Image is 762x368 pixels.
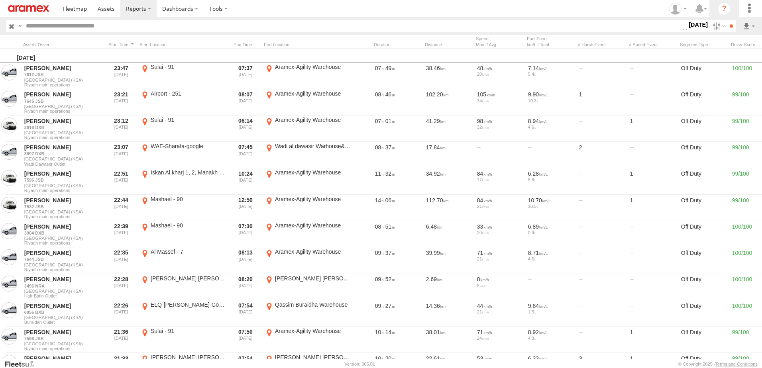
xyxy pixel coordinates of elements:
[375,223,384,230] span: 08
[106,327,136,352] div: Entered prior to selected date range
[230,143,261,167] div: Exited after selected date range
[230,42,261,47] div: Click to Sort
[1,197,17,213] a: View Asset in Asset Management
[24,82,102,87] span: Filter Results to this Group
[375,276,384,282] span: 09
[528,249,573,256] div: 8.71
[264,196,352,220] label: Click to View Event Location
[24,72,102,77] a: 7612 JSB
[230,90,261,115] div: Exited after selected date range
[24,130,102,135] span: [GEOGRAPHIC_DATA] (KSA)
[275,90,350,97] div: Aramex-Agility Warehouse
[385,329,395,335] span: 14
[477,223,522,230] div: 33
[375,355,384,362] span: 10
[24,309,102,315] a: 6055 BXB
[629,169,677,194] div: 1
[425,90,473,115] div: 102.20
[1,276,17,292] a: View Asset in Asset Management
[477,249,522,256] div: 71
[264,143,352,167] label: Click to View Event Location
[264,275,352,299] label: Click to View Event Location
[275,222,350,229] div: Aramex-Agility Warehouse
[578,143,626,167] div: 2
[385,91,395,98] span: 46
[139,327,227,352] label: Click to View Event Location
[477,177,522,182] div: 17
[385,250,395,256] span: 37
[264,63,352,88] label: Click to View Event Location
[629,327,677,352] div: 1
[680,327,728,352] div: Off Duty
[629,116,677,141] div: 1
[1,302,17,318] a: View Asset in Asset Management
[528,91,573,98] div: 9.90
[1,249,17,265] a: View Asset in Asset Management
[477,98,522,103] div: 34
[230,169,261,194] div: Exited after selected date range
[528,355,573,362] div: 6.33
[24,177,102,183] a: 7596 JSB
[151,63,226,70] div: Sulai - 91
[264,90,352,115] label: Click to View Event Location
[24,204,102,209] a: 7532 JSB
[24,262,102,267] span: [GEOGRAPHIC_DATA] (KSA)
[275,248,350,255] div: Aramex-Agility Warehouse
[8,5,49,12] img: aramex-logo.svg
[345,362,375,366] div: Version: 305.01
[106,90,136,115] div: Entered prior to selected date range
[24,256,102,262] a: 7644 JSB
[106,116,136,141] div: Entered prior to selected date range
[385,65,395,71] span: 49
[718,2,731,15] i: ?
[106,143,136,167] div: Entered prior to selected date range
[375,170,384,177] span: 11
[264,248,352,273] label: Click to View Event Location
[139,169,227,194] label: Click to View Event Location
[139,301,227,326] label: Click to View Event Location
[528,170,573,177] div: 6.28
[528,336,573,341] div: 4.3
[106,63,136,88] div: Entered prior to selected date range
[477,170,522,177] div: 84
[24,135,102,140] span: Filter Results to this Group
[151,301,226,308] div: ELQ-[PERSON_NAME]-Google
[24,157,102,161] span: [GEOGRAPHIC_DATA] (KSA)
[680,169,728,194] div: Off Duty
[425,169,473,194] div: 34.92
[24,104,102,109] span: [GEOGRAPHIC_DATA] (KSA)
[230,222,261,247] div: Exited after selected date range
[528,72,573,76] div: 5.4
[24,346,102,351] span: Filter Results to this Group
[230,248,261,273] div: Exited after selected date range
[24,197,102,204] a: [PERSON_NAME]
[385,170,395,177] span: 32
[24,289,102,294] span: [GEOGRAPHIC_DATA] (KSA)
[477,65,522,72] div: 48
[24,249,102,256] a: [PERSON_NAME]
[375,144,384,151] span: 08
[4,360,41,368] a: Visit our Website
[477,197,522,204] div: 84
[24,98,102,104] a: 7645 JSB
[24,214,102,219] span: Filter Results to this Group
[230,116,261,141] div: Exited after selected date range
[24,223,102,230] a: [PERSON_NAME]
[151,248,226,255] div: Al Massef - 7
[425,196,473,220] div: 112.70
[425,63,473,88] div: 38.46
[24,188,102,193] span: Filter Results to this Group
[275,301,350,308] div: Qassim Buraidha Warehouse
[678,362,758,366] div: © Copyright 2025 -
[24,65,102,72] a: [PERSON_NAME]
[477,204,522,209] div: 21
[375,65,384,71] span: 07
[139,116,227,141] label: Click to View Event Location
[528,177,573,182] div: 5.6
[275,354,350,361] div: [PERSON_NAME] [PERSON_NAME] Warehouse
[24,91,102,98] a: [PERSON_NAME]
[275,63,350,70] div: Aramex-Agility Warehouse
[680,90,728,115] div: Off Duty
[275,169,350,176] div: Aramex-Agility Warehouse
[275,196,350,203] div: Aramex-Agility Warehouse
